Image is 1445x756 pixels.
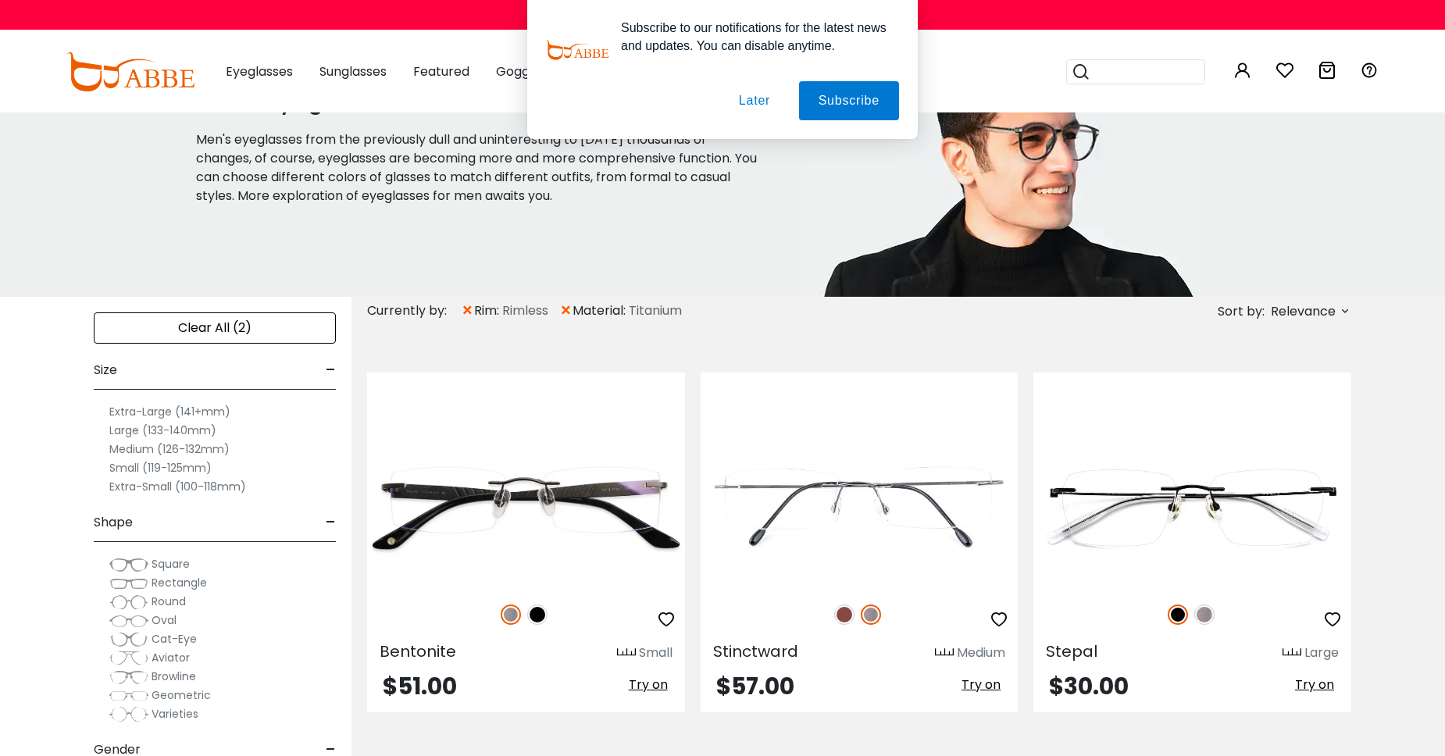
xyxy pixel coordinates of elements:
[94,504,133,541] span: Shape
[152,556,190,572] span: Square
[109,594,148,610] img: Round.png
[152,669,196,684] span: Browline
[461,297,474,325] span: ×
[152,706,198,722] span: Varieties
[326,504,336,541] span: -
[109,576,148,591] img: Rectangle.png
[94,312,336,344] div: Clear All (2)
[608,19,899,55] div: Subscribe to our notifications for the latest news and updates. You can disable anytime.
[109,557,148,572] img: Square.png
[152,687,211,703] span: Geometric
[109,669,148,685] img: Browline.png
[1168,604,1188,625] img: Black
[367,297,461,325] div: Currently by:
[502,301,548,320] span: Rimless
[573,301,629,320] span: material:
[380,640,456,662] span: Bentonite
[719,81,790,120] button: Later
[639,644,673,662] div: Small
[1295,676,1334,694] span: Try on
[1290,675,1339,695] button: Try on
[1283,647,1301,659] img: size ruler
[152,650,190,665] span: Aviator
[834,604,855,625] img: Brown
[861,604,881,625] img: Gun
[109,706,148,722] img: Varieties.png
[962,676,1001,694] span: Try on
[367,429,685,587] img: Gun Bentonite - Titanium ,Adjust Nose Pads
[799,81,899,120] button: Subscribe
[1194,604,1215,625] img: Gun
[935,647,954,659] img: size ruler
[152,612,177,628] span: Oval
[474,301,502,320] span: rim:
[701,429,1019,587] img: Gun Stinctward - Titanium ,Adjust Nose Pads
[326,351,336,389] span: -
[1271,298,1336,326] span: Relevance
[109,477,246,496] label: Extra-Small (100-118mm)
[196,130,765,205] p: Men's eyeglasses from the previously dull and uninteresting to [DATE] thousands of changes, of co...
[1049,669,1129,703] span: $30.00
[109,421,216,440] label: Large (133-140mm)
[804,23,1201,297] img: men's eyeglasses
[109,688,148,704] img: Geometric.png
[559,297,573,325] span: ×
[109,458,212,477] label: Small (119-125mm)
[109,651,148,666] img: Aviator.png
[109,632,148,647] img: Cat-Eye.png
[94,351,117,389] span: Size
[1304,644,1339,662] div: Large
[629,301,682,320] span: Titanium
[1218,302,1265,320] span: Sort by:
[109,613,148,629] img: Oval.png
[546,19,608,81] img: notification icon
[624,675,673,695] button: Try on
[383,669,457,703] span: $51.00
[617,647,636,659] img: size ruler
[957,644,1005,662] div: Medium
[716,669,794,703] span: $57.00
[1033,429,1351,587] img: Black Stepal - Titanium ,Adjust Nose Pads
[501,604,521,625] img: Gun
[713,640,798,662] span: Stinctward
[109,402,230,421] label: Extra-Large (141+mm)
[152,575,207,590] span: Rectangle
[109,440,230,458] label: Medium (126-132mm)
[152,594,186,609] span: Round
[957,675,1005,695] button: Try on
[527,604,548,625] img: Black
[629,676,668,694] span: Try on
[1046,640,1097,662] span: Stepal
[152,631,197,647] span: Cat-Eye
